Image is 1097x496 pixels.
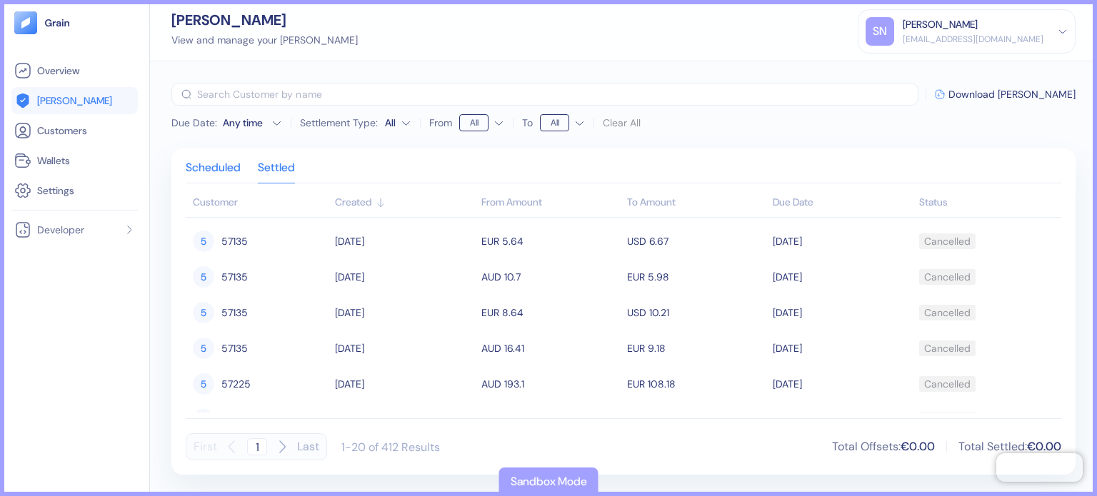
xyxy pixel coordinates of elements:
[37,123,87,138] span: Customers
[924,408,971,432] div: Cancelled
[935,89,1076,99] button: Download [PERSON_NAME]
[1027,439,1061,454] span: €0.00
[769,295,915,330] td: [DATE]
[958,438,1061,455] div: Total Settled :
[37,223,84,237] span: Developer
[478,189,623,218] th: From Amount
[385,111,411,134] button: Settlement Type:
[773,195,911,210] div: Sort ascending
[623,366,769,402] td: EUR 108.18
[478,402,623,437] td: EUR 103.98
[221,229,248,253] span: 57135
[478,223,623,259] td: EUR 5.64
[221,372,251,396] span: 57225
[924,229,971,253] div: Cancelled
[623,402,769,437] td: CAD 168.78
[623,223,769,259] td: USD 6.67
[769,223,915,259] td: [DATE]
[924,300,971,325] div: Cancelled
[331,330,477,366] td: [DATE]
[194,433,217,460] button: First
[171,116,282,130] button: Due Date:Any time
[193,373,214,395] div: 5
[171,116,217,130] span: Due Date :
[193,302,214,323] div: 5
[221,300,248,325] span: 57135
[924,336,971,360] div: Cancelled
[14,92,135,109] a: [PERSON_NAME]
[429,118,452,128] label: From
[221,336,248,360] span: 57135
[193,231,214,252] div: 5
[924,372,971,396] div: Cancelled
[903,17,978,32] div: [PERSON_NAME]
[221,408,251,432] span: 57225
[623,259,769,295] td: EUR 5.98
[832,438,935,455] div: Total Offsets :
[522,118,533,128] label: To
[258,163,295,183] div: Settled
[44,18,71,28] img: logo
[14,122,135,139] a: Customers
[540,111,585,134] button: To
[919,195,1054,210] div: Sort ascending
[331,223,477,259] td: [DATE]
[171,33,358,48] div: View and manage your [PERSON_NAME]
[193,409,214,430] div: 5
[14,11,37,34] img: logo-tablet-V2.svg
[623,189,769,218] th: To Amount
[331,295,477,330] td: [DATE]
[623,330,769,366] td: EUR 9.18
[297,433,319,460] button: Last
[197,83,918,106] input: Search Customer by name
[221,265,248,289] span: 57135
[341,440,440,455] div: 1-20 of 412 Results
[769,402,915,437] td: [DATE]
[171,13,358,27] div: [PERSON_NAME]
[924,265,971,289] div: Cancelled
[478,366,623,402] td: AUD 193.1
[223,116,266,130] div: Any time
[769,366,915,402] td: [DATE]
[37,93,112,108] span: [PERSON_NAME]
[331,366,477,402] td: [DATE]
[769,330,915,366] td: [DATE]
[948,89,1076,99] span: Download [PERSON_NAME]
[14,152,135,169] a: Wallets
[186,163,241,183] div: Scheduled
[623,295,769,330] td: USD 10.21
[478,259,623,295] td: AUD 10.7
[14,182,135,199] a: Settings
[335,195,474,210] div: Sort ascending
[478,330,623,366] td: AUD 16.41
[331,402,477,437] td: [DATE]
[193,266,214,288] div: 5
[901,439,935,454] span: €0.00
[478,295,623,330] td: EUR 8.64
[300,118,378,128] label: Settlement Type:
[866,17,894,46] div: SN
[996,453,1083,482] iframe: Chatra live chat
[186,189,331,218] th: Customer
[193,338,214,359] div: 5
[511,473,587,490] div: Sandbox Mode
[331,259,477,295] td: [DATE]
[37,64,79,78] span: Overview
[769,259,915,295] td: [DATE]
[14,62,135,79] a: Overview
[37,183,74,198] span: Settings
[37,153,70,168] span: Wallets
[459,111,504,134] button: From
[903,33,1043,46] div: [EMAIL_ADDRESS][DOMAIN_NAME]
